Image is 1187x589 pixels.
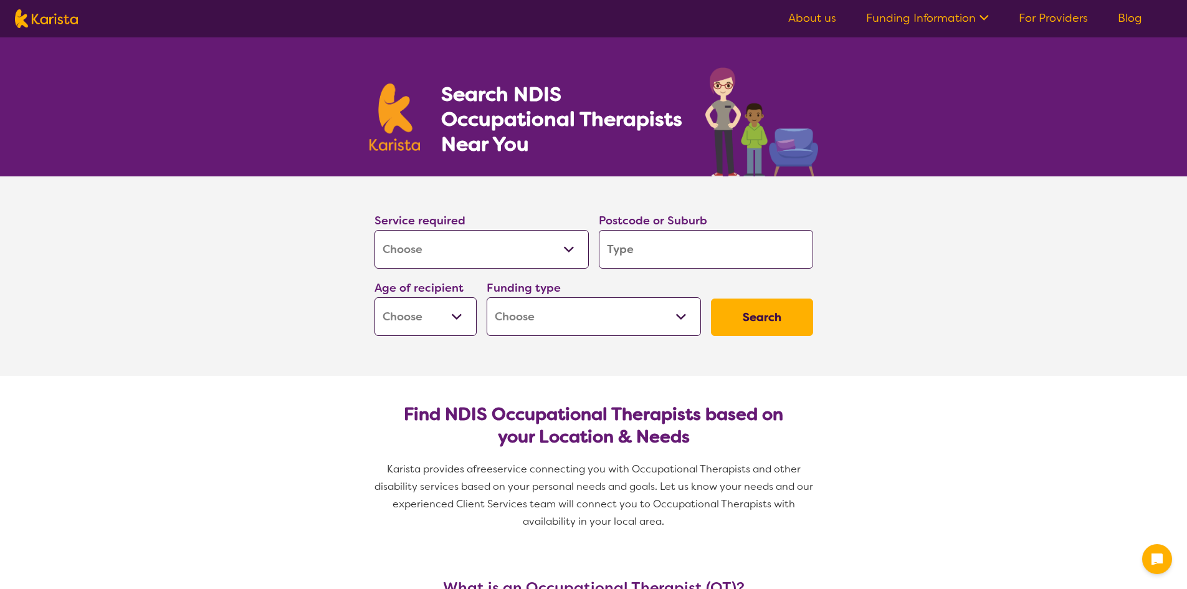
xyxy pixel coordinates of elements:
span: service connecting you with Occupational Therapists and other disability services based on your p... [374,462,816,528]
label: Postcode or Suburb [599,213,707,228]
button: Search [711,299,813,336]
a: Blog [1118,11,1142,26]
h2: Find NDIS Occupational Therapists based on your Location & Needs [384,403,803,448]
label: Age of recipient [374,280,464,295]
label: Service required [374,213,465,228]
img: Karista logo [369,84,421,151]
h1: Search NDIS Occupational Therapists Near You [441,82,684,156]
a: Funding Information [866,11,989,26]
img: occupational-therapy [705,67,818,176]
a: About us [788,11,836,26]
span: Karista provides a [387,462,473,476]
label: Funding type [487,280,561,295]
input: Type [599,230,813,269]
span: free [473,462,493,476]
img: Karista logo [15,9,78,28]
a: For Providers [1019,11,1088,26]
